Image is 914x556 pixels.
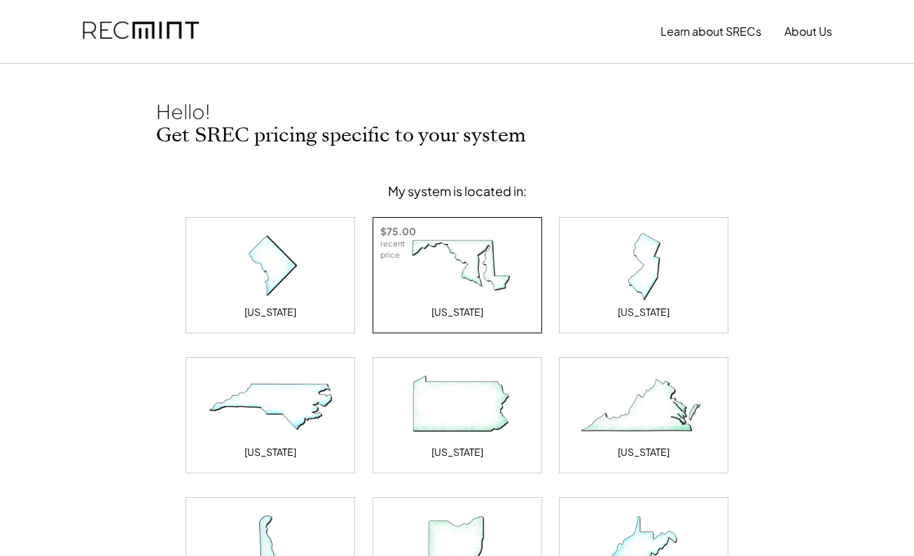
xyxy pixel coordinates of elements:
button: About Us [784,18,832,46]
img: recmint-logotype%403x.png [83,8,199,55]
img: New Jersey [574,232,714,302]
div: [US_STATE] [618,305,670,319]
div: [US_STATE] [431,305,483,319]
div: [US_STATE] [244,445,296,459]
div: Hello! [156,99,296,124]
img: District of Columbia [200,232,340,302]
img: Maryland [387,232,527,302]
img: Virginia [574,372,714,442]
div: My system is located in: [388,183,527,199]
div: [US_STATE] [431,445,483,459]
img: Pennsylvania [387,372,527,442]
div: [US_STATE] [618,445,670,459]
h2: Get SREC pricing specific to your system [156,124,759,148]
button: Learn about SRECs [660,18,761,46]
img: North Carolina [200,372,340,442]
div: [US_STATE] [244,305,296,319]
